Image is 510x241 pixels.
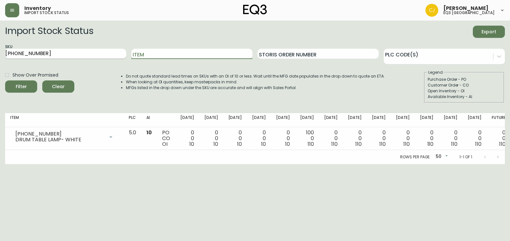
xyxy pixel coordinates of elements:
[10,130,119,144] div: [PHONE_NUMBER]DRUM TABLE LAMP- WHITE
[343,113,367,127] th: [DATE]
[180,130,194,147] div: 0 0
[463,113,487,127] th: [DATE]
[204,130,218,147] div: 0 0
[355,140,362,148] span: 110
[443,6,489,11] span: [PERSON_NAME]
[261,140,266,148] span: 10
[5,80,37,93] button: Filter
[271,113,295,127] th: [DATE]
[478,28,500,36] span: Export
[162,130,170,147] div: PO CO
[403,140,410,148] span: 110
[427,140,434,148] span: 110
[391,113,415,127] th: [DATE]
[428,94,501,100] div: Available Inventory - AI
[42,80,74,93] button: Clear
[433,152,449,162] div: 50
[443,11,495,15] h5: eq3 [GEOGRAPHIC_DATA]
[308,140,314,148] span: 110
[213,140,218,148] span: 10
[348,130,362,147] div: 0 0
[473,26,505,38] button: Export
[126,79,385,85] li: When looking at OI quantities, keep masterpacks in mind.
[300,130,314,147] div: 100 0
[319,113,343,127] th: [DATE]
[5,113,124,127] th: Item
[175,113,199,127] th: [DATE]
[499,140,506,148] span: 110
[24,6,51,11] span: Inventory
[451,140,457,148] span: 110
[124,113,141,127] th: PLC
[243,4,267,15] img: logo
[237,140,242,148] span: 10
[295,113,319,127] th: [DATE]
[459,154,472,160] p: 1-1 of 1
[420,130,434,147] div: 0 0
[468,130,481,147] div: 0 0
[5,26,93,38] h2: Import Stock Status
[199,113,223,127] th: [DATE]
[415,113,439,127] th: [DATE]
[247,113,271,127] th: [DATE]
[126,85,385,91] li: MFGs listed in the drop down under the SKU are accurate and will align with Sales Portal.
[15,131,104,137] div: [PHONE_NUMBER]
[475,140,481,148] span: 110
[428,88,501,94] div: Open Inventory - OI
[12,72,58,79] span: Show Over Promised
[439,113,463,127] th: [DATE]
[379,140,386,148] span: 110
[47,83,69,91] span: Clear
[189,140,194,148] span: 10
[228,130,242,147] div: 0 0
[492,130,506,147] div: 0 0
[444,130,457,147] div: 0 0
[372,130,386,147] div: 0 0
[396,130,410,147] div: 0 0
[400,154,431,160] p: Rows per page:
[276,130,290,147] div: 0 0
[24,11,69,15] h5: import stock status
[146,129,152,136] span: 10
[162,140,168,148] span: OI
[126,73,385,79] li: Do not quote standard lead times on SKUs with an OI of 10 or less. Wait until the MFG date popula...
[223,113,247,127] th: [DATE]
[428,77,501,82] div: Purchase Order - PO
[252,130,266,147] div: 0 0
[124,127,141,150] td: 5.0
[331,140,338,148] span: 110
[428,70,443,75] legend: Legend
[141,113,157,127] th: AI
[428,82,501,88] div: Customer Order - CO
[285,140,290,148] span: 10
[367,113,391,127] th: [DATE]
[324,130,338,147] div: 0 0
[15,137,104,143] div: DRUM TABLE LAMP- WHITE
[425,4,438,17] img: 7836c8950ad67d536e8437018b5c2533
